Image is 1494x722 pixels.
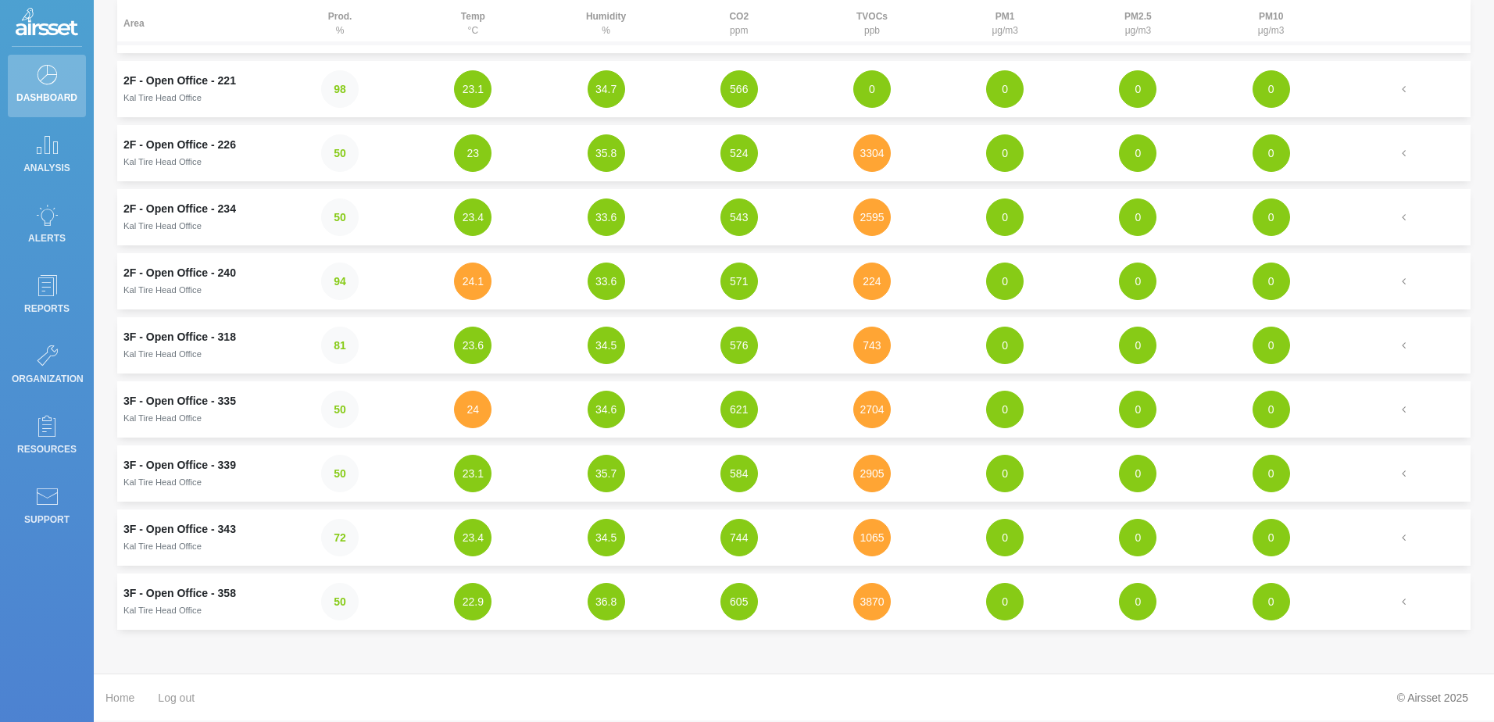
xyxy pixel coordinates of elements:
[321,583,359,620] button: 50
[8,125,86,188] a: Analysis
[1119,583,1156,620] button: 0
[588,391,625,428] button: 34.6
[454,70,491,108] button: 23.1
[123,606,202,615] small: Kal Tire Head Office
[1119,327,1156,364] button: 0
[588,519,625,556] button: 34.5
[720,455,758,492] button: 584
[853,391,891,428] button: 2704
[321,455,359,492] button: 50
[117,253,273,309] td: 2F - Open Office - 240Kal Tire Head Office
[1124,11,1152,22] strong: PM2.5
[588,455,625,492] button: 35.7
[334,211,346,223] strong: 50
[12,508,82,531] p: Support
[117,317,273,374] td: 3F - Open Office - 318Kal Tire Head Office
[588,583,625,620] button: 36.8
[123,18,145,29] strong: Area
[1253,134,1290,172] button: 0
[117,574,273,630] td: 3F - Open Office - 358Kal Tire Head Office
[986,455,1024,492] button: 0
[117,61,273,117] td: 2F - Open Office - 221Kal Tire Head Office
[720,519,758,556] button: 744
[334,339,346,352] strong: 81
[123,477,202,487] small: Kal Tire Head Office
[334,83,346,95] strong: 98
[720,391,758,428] button: 621
[1253,583,1290,620] button: 0
[461,11,485,22] strong: Temp
[123,285,202,295] small: Kal Tire Head Office
[986,70,1024,108] button: 0
[454,583,491,620] button: 22.9
[8,477,86,539] a: Support
[1119,263,1156,300] button: 0
[986,391,1024,428] button: 0
[1119,70,1156,108] button: 0
[12,438,82,461] p: Resources
[853,583,891,620] button: 3870
[321,327,359,364] button: 81
[1119,455,1156,492] button: 0
[995,11,1015,22] strong: PM1
[328,11,352,22] strong: Prod.
[1385,682,1480,713] div: © Airsset 2025
[1119,198,1156,236] button: 0
[720,70,758,108] button: 566
[1253,391,1290,428] button: 0
[334,275,346,288] strong: 94
[117,381,273,438] td: 3F - Open Office - 335Kal Tire Head Office
[1119,391,1156,428] button: 0
[321,263,359,300] button: 94
[586,11,626,22] strong: Humidity
[720,134,758,172] button: 524
[117,125,273,181] td: 2F - Open Office - 226Kal Tire Head Office
[720,583,758,620] button: 605
[117,189,273,245] td: 2F - Open Office - 234Kal Tire Head Office
[853,134,891,172] button: 3304
[8,266,86,328] a: Reports
[454,519,491,556] button: 23.4
[16,8,78,39] img: Logo
[853,455,891,492] button: 2905
[123,541,202,551] small: Kal Tire Head Office
[117,445,273,502] td: 3F - Open Office - 339Kal Tire Head Office
[321,198,359,236] button: 50
[853,70,891,108] button: 0
[986,263,1024,300] button: 0
[123,157,202,166] small: Kal Tire Head Office
[8,406,86,469] a: Resources
[853,327,891,364] button: 743
[12,227,82,250] p: Alerts
[454,327,491,364] button: 23.6
[986,519,1024,556] button: 0
[1259,11,1283,22] strong: PM10
[123,93,202,102] small: Kal Tire Head Office
[986,327,1024,364] button: 0
[588,198,625,236] button: 33.6
[1253,519,1290,556] button: 0
[8,55,86,117] a: Dashboard
[853,263,891,300] button: 224
[123,221,202,231] small: Kal Tire Head Office
[1253,263,1290,300] button: 0
[12,367,82,391] p: Organization
[158,682,195,714] a: Log out
[12,86,82,109] p: Dashboard
[986,583,1024,620] button: 0
[1253,70,1290,108] button: 0
[334,467,346,480] strong: 50
[856,11,888,22] strong: TVOCs
[334,147,346,159] strong: 50
[588,263,625,300] button: 33.6
[123,349,202,359] small: Kal Tire Head Office
[321,391,359,428] button: 50
[8,336,86,399] a: Organization
[123,413,202,423] small: Kal Tire Head Office
[105,682,134,714] a: Home
[117,509,273,566] td: 3F - Open Office - 343Kal Tire Head Office
[454,263,491,300] button: 24.1
[986,134,1024,172] button: 0
[588,327,625,364] button: 34.5
[321,70,359,108] button: 98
